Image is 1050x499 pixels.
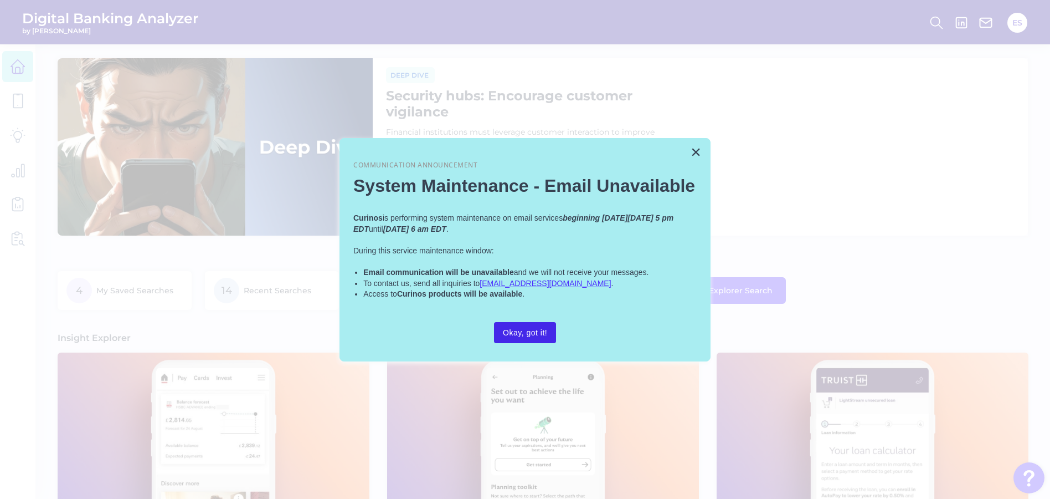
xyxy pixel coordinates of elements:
strong: Curinos [353,213,383,222]
span: and we will not receive your messages. [514,268,649,277]
button: Close [691,143,701,161]
span: To contact us, send all inquiries to [363,279,480,288]
p: Communication Announcement [353,161,697,170]
span: . [611,279,614,288]
span: . [522,289,524,298]
span: is performing system maintenance on email services [383,213,563,222]
em: [DATE] 6 am EDT [383,225,446,233]
em: beginning [DATE][DATE] 5 pm EDT [353,213,676,233]
p: During this service maintenance window: [353,246,697,257]
h2: System Maintenance - Email Unavailable [353,175,697,196]
span: Access to [363,289,397,298]
strong: Email communication will be unavailable [363,268,514,277]
strong: Curinos products will be available [397,289,522,298]
span: . [446,225,449,233]
button: Okay, got it! [494,322,556,343]
span: until [369,225,383,233]
a: [EMAIL_ADDRESS][DOMAIN_NAME] [480,279,611,288]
